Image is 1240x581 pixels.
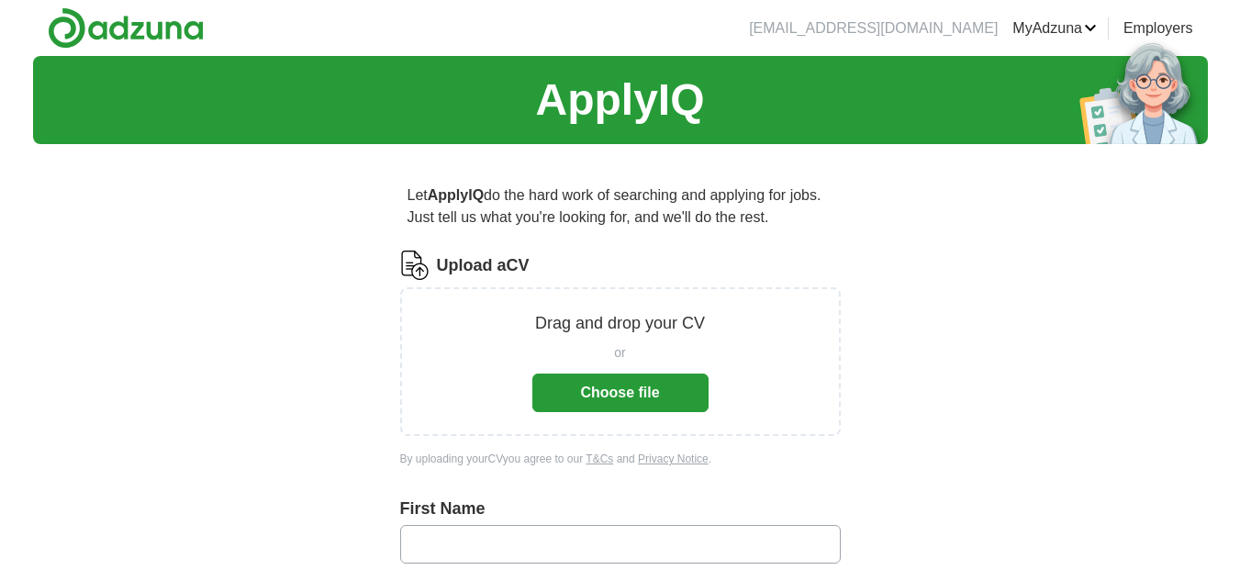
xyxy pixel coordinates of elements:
[400,451,841,467] div: By uploading your CV you agree to our and .
[535,311,705,336] p: Drag and drop your CV
[400,497,841,521] label: First Name
[586,453,613,465] a: T&Cs
[638,453,709,465] a: Privacy Notice
[535,67,704,133] h1: ApplyIQ
[400,251,430,280] img: CV Icon
[437,253,530,278] label: Upload a CV
[532,374,709,412] button: Choose file
[48,7,204,49] img: Adzuna logo
[1012,17,1097,39] a: MyAdzuna
[1123,17,1193,39] a: Employers
[614,343,625,363] span: or
[749,17,998,39] li: [EMAIL_ADDRESS][DOMAIN_NAME]
[428,187,484,203] strong: ApplyIQ
[400,177,841,236] p: Let do the hard work of searching and applying for jobs. Just tell us what you're looking for, an...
